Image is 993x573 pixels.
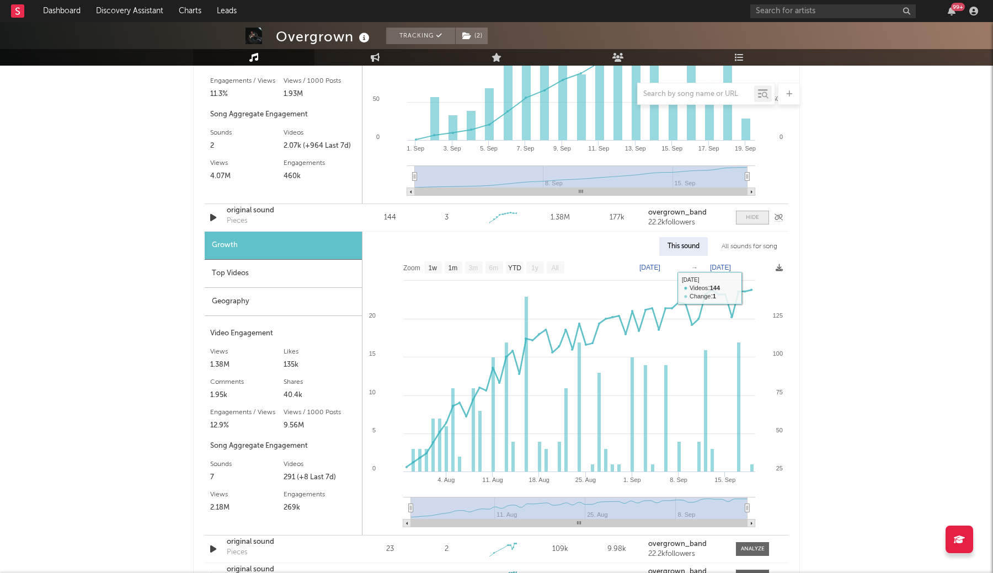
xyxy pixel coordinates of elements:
div: 3 [445,212,449,223]
div: 109k [535,544,586,555]
div: Pieces [227,547,248,558]
div: 23 [364,544,415,555]
div: Videos [284,458,357,471]
text: 3. Sep [444,145,461,152]
div: 22.2k followers [648,550,725,558]
a: overgrown_band [648,540,725,548]
div: Views / 1000 Posts [284,74,357,88]
div: 269k [284,501,357,515]
text: Zoom [403,264,420,272]
text: 17. Sep [698,145,719,152]
text: [DATE] [710,264,731,271]
text: 50 [776,427,783,433]
a: original sound [227,537,342,548]
div: 1.38M [210,358,284,372]
div: 144 [364,212,415,223]
text: 6m [489,264,499,272]
div: This sound [659,237,708,256]
div: 9.98k [591,544,643,555]
text: 3m [469,264,478,272]
text: 1w [429,264,437,272]
text: 5. Sep [480,145,498,152]
text: 19. Sep [735,145,756,152]
div: 99 + [951,3,965,11]
text: 1. Sep [623,476,641,483]
text: All [551,264,558,272]
div: 460k [284,170,357,183]
text: 15. Sep [661,145,682,152]
div: 12.9% [210,419,284,432]
div: Views [210,488,284,501]
div: Video Engagement [210,327,356,340]
text: 10 [369,389,376,395]
div: 4.07M [210,170,284,183]
div: Overgrown [276,28,372,46]
div: 135k [284,358,357,372]
text: 13. Sep [625,145,646,152]
text: 125 [773,312,783,319]
a: original sound [227,205,342,216]
div: Views [210,345,284,358]
input: Search for artists [750,4,916,18]
div: Views [210,157,284,170]
div: Videos [284,126,357,140]
text: 20 [369,312,376,319]
a: overgrown_band [648,209,725,217]
div: Engagements [284,157,357,170]
text: 0 [376,133,380,140]
text: 18. Aug [529,476,549,483]
text: 8. Sep [670,476,687,483]
div: Song Aggregate Engagement [210,440,356,453]
div: Comments [210,376,284,389]
div: 1.38M [535,212,586,223]
text: 1y [531,264,538,272]
div: 40.4k [284,389,357,402]
div: 7 [210,471,284,484]
text: 0 [372,465,376,472]
div: All sounds for song [713,237,786,256]
div: 1.95k [210,389,284,402]
text: 1. Sep [407,145,424,152]
button: (2) [456,28,488,44]
div: Shares [284,376,357,389]
div: Likes [284,345,357,358]
text: 100 [773,350,783,357]
text: 75 [776,389,783,395]
text: YTD [508,264,521,272]
text: 9. Sep [553,145,571,152]
div: 177k [591,212,643,223]
div: 2.07k (+964 Last 7d) [284,140,357,153]
span: ( 2 ) [455,28,488,44]
div: 2.18M [210,501,284,515]
div: Pieces [227,216,248,227]
button: Tracking [386,28,455,44]
strong: overgrown_band [648,540,707,548]
div: Top Videos [205,260,362,288]
div: Song Aggregate Engagement [210,108,356,121]
text: 0 [780,133,783,140]
div: Sounds [210,458,284,471]
text: 25 [776,465,783,472]
text: 15. Sep [714,476,735,483]
div: Growth [205,232,362,260]
div: Geography [205,288,362,316]
text: → [691,264,698,271]
div: 22.2k followers [648,219,725,227]
div: 291 (+8 Last 7d) [284,471,357,484]
div: 2 [210,140,284,153]
text: 11. Sep [588,145,609,152]
text: 5 [372,427,376,433]
text: 11. Aug [482,476,503,483]
div: Sounds [210,126,284,140]
text: 4. Aug [437,476,455,483]
div: 2 [445,544,449,555]
div: Engagements / Views [210,74,284,88]
div: Engagements [284,488,357,501]
text: 15 [369,350,376,357]
text: [DATE] [639,264,660,271]
div: Engagements / Views [210,406,284,419]
text: 25. Aug [575,476,596,483]
div: 9.56M [284,419,357,432]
